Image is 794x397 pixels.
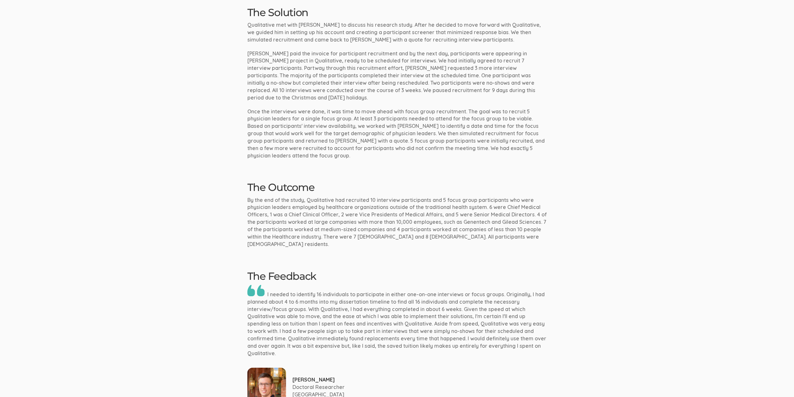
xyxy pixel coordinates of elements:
[257,285,265,296] img: Double quote
[247,196,547,248] p: By the end of the study, Qualitative had recruited 10 interview participants and 5 focus group pa...
[247,285,547,357] p: I needed to identify 16 individuals to participate in either one-on-one interviews or focus group...
[762,366,794,397] iframe: Chat Widget
[247,7,547,18] h2: The Solution
[247,270,317,282] h2: The Feedback
[247,50,547,101] p: [PERSON_NAME] paid the invoice for participant recruitment and by the next day, participants were...
[292,383,345,391] p: Doctoral Researcher
[292,376,335,383] p: [PERSON_NAME]
[247,21,547,43] p: Qualitative met with [PERSON_NAME] to discuss his research study. After he decided to move forwar...
[247,108,547,159] p: Once the interviews were done, it was time to move ahead with focus group recruitment. The goal w...
[247,182,547,193] h2: The Outcome
[247,285,255,296] img: Double quote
